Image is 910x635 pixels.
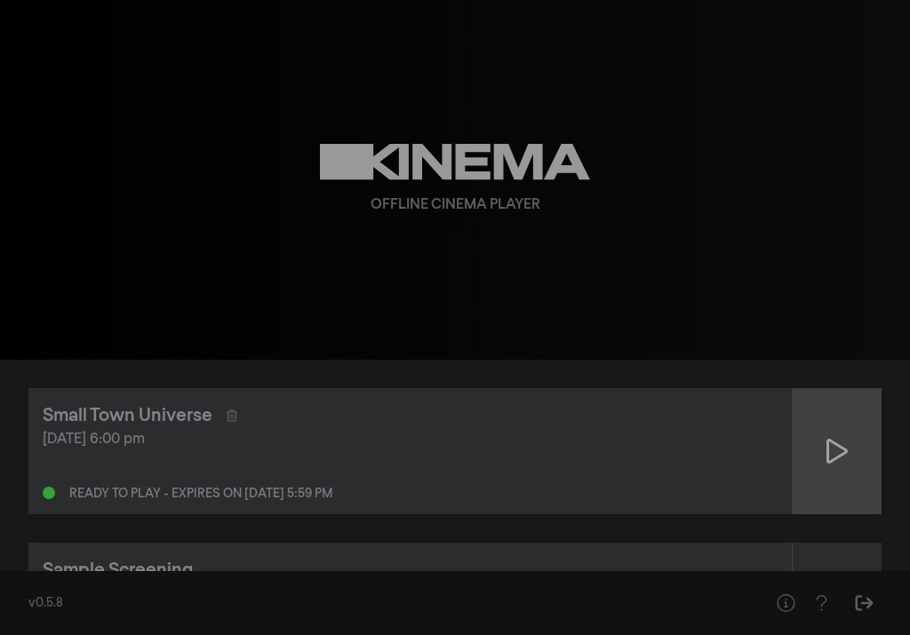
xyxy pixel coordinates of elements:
button: Help [803,585,839,621]
div: v0.5.8 [28,594,732,613]
div: Sample Screening [43,557,193,583]
div: Small Town Universe [43,402,212,429]
button: Sign Out [846,585,882,621]
button: Help [768,585,803,621]
div: [DATE] 6:00 pm [43,429,778,450]
div: Offline Cinema Player [371,194,540,216]
div: Ready to play - expires on [DATE] 5:59 pm [69,488,332,500]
